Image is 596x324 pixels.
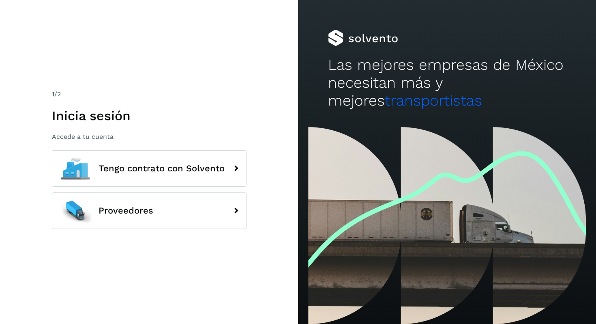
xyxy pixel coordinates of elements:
[385,92,482,109] span: transportistas
[52,90,54,98] span: 1
[52,108,247,123] h1: Inicia sesión
[99,164,225,173] span: Tengo contrato con Solvento
[52,133,247,140] p: Accede a tu cuenta
[52,192,247,229] button: Proveedores
[328,56,566,110] h2: Las mejores empresas de México necesitan más y mejores
[99,206,153,216] span: Proveedores
[52,89,247,99] div: /2
[52,150,247,187] button: Tengo contrato con Solvento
